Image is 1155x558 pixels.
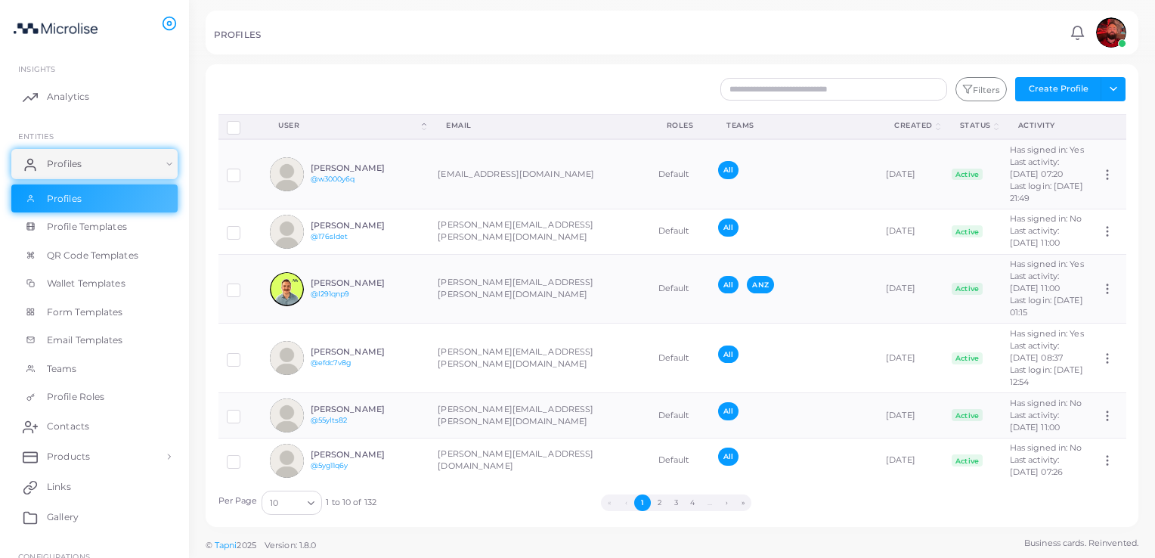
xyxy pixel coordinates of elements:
span: Contacts [47,420,89,433]
span: 1 to 10 of 132 [326,497,376,509]
span: Last login: [DATE] 12:54 [1010,364,1083,387]
span: Form Templates [47,305,123,319]
h6: [PERSON_NAME] [311,405,422,414]
span: QR Code Templates [47,249,138,262]
h6: [PERSON_NAME] [311,221,422,231]
span: INSIGHTS [18,64,55,73]
a: Tapni [215,540,237,550]
span: Last activity: [DATE] 11:00 [1010,410,1060,432]
span: Active [952,169,983,181]
td: [DATE] [878,393,943,439]
img: avatar [270,444,304,478]
span: Active [952,283,983,295]
a: QR Code Templates [11,241,178,270]
button: Go to page 4 [684,494,701,511]
button: Go to page 3 [667,494,684,511]
td: [DATE] [878,139,943,209]
a: Analytics [11,82,178,112]
img: avatar [270,341,304,375]
span: Wallet Templates [47,277,125,290]
a: Form Templates [11,298,178,327]
img: avatar [1096,17,1126,48]
img: logo [14,14,98,42]
span: Has signed in: No [1010,398,1082,408]
a: Contacts [11,411,178,442]
span: Has signed in: No [1010,442,1082,453]
span: Version: 1.8.0 [265,540,317,550]
div: Search for option [262,491,322,515]
td: Default [650,209,711,254]
a: Email Templates [11,326,178,355]
h6: [PERSON_NAME] [311,163,422,173]
div: Roles [667,120,694,131]
div: Email [446,120,633,131]
span: All [718,161,739,178]
span: Last activity: [DATE] 07:26 [1010,454,1063,477]
span: Analytics [47,90,89,104]
td: [PERSON_NAME][EMAIL_ADDRESS][PERSON_NAME][DOMAIN_NAME] [429,393,649,439]
img: avatar [270,398,304,432]
button: Filters [955,77,1007,101]
div: User [278,120,419,131]
span: All [718,276,739,293]
a: @w3000y6q [311,175,355,183]
button: Create Profile [1015,77,1101,101]
td: [PERSON_NAME][EMAIL_ADDRESS][PERSON_NAME][DOMAIN_NAME] [429,254,649,324]
a: @efdc7v8g [311,358,351,367]
input: Search for option [280,494,302,511]
a: Profile Roles [11,383,178,411]
a: Links [11,472,178,502]
span: Has signed in: Yes [1010,328,1084,339]
ul: Pagination [376,494,976,511]
span: ENTITIES [18,132,54,141]
button: Go to page 2 [651,494,667,511]
span: Last activity: [DATE] 07:20 [1010,157,1063,179]
span: Teams [47,362,77,376]
td: [PERSON_NAME][EMAIL_ADDRESS][DOMAIN_NAME] [429,438,649,483]
a: Profiles [11,149,178,179]
div: activity [1018,120,1076,131]
span: Profiles [47,192,82,206]
span: Email Templates [47,333,123,347]
span: Has signed in: Yes [1010,144,1084,155]
span: All [718,448,739,465]
span: Active [952,352,983,364]
td: [PERSON_NAME][EMAIL_ADDRESS][PERSON_NAME][DOMAIN_NAME] [429,324,649,393]
span: Active [952,225,983,237]
td: [DATE] [878,209,943,254]
h5: PROFILES [214,29,261,40]
span: Last login: [DATE] 01:15 [1010,295,1083,318]
td: Default [650,324,711,393]
a: Profile Templates [11,212,178,241]
td: [DATE] [878,438,943,483]
td: Default [650,254,711,324]
a: Gallery [11,502,178,532]
th: Row-selection [218,114,262,139]
span: Last activity: [DATE] 11:00 [1010,271,1060,293]
span: Products [47,450,90,463]
a: @l291qnp9 [311,290,350,298]
img: avatar [270,215,304,249]
img: avatar [270,157,304,191]
div: Created [894,120,933,131]
a: @55ylts82 [311,416,348,424]
button: Go to next page [718,494,735,511]
span: 10 [270,495,278,511]
a: Wallet Templates [11,269,178,298]
span: Gallery [47,510,79,524]
td: Default [650,139,711,209]
span: Profile Templates [47,220,127,234]
td: Default [650,438,711,483]
span: All [718,346,739,363]
span: Profiles [47,157,82,171]
div: Teams [726,120,861,131]
h6: [PERSON_NAME] [311,450,422,460]
span: Has signed in: No [1010,213,1082,224]
h6: [PERSON_NAME] [311,347,422,357]
span: Active [952,409,983,421]
a: Products [11,442,178,472]
a: avatar [1092,17,1130,48]
td: [DATE] [878,324,943,393]
a: @176sldet [311,232,348,240]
